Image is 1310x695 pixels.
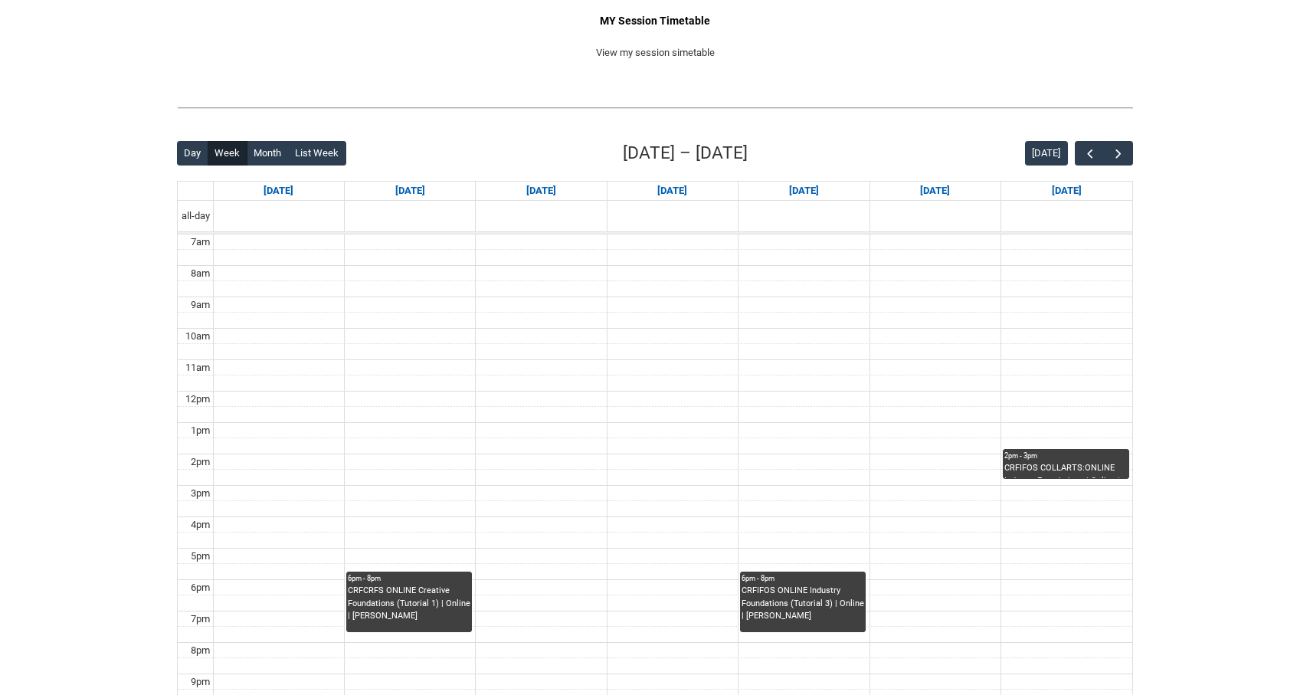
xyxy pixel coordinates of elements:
[523,182,559,200] a: Go to September 16, 2025
[917,182,953,200] a: Go to September 19, 2025
[208,141,247,166] button: Week
[188,454,213,470] div: 2pm
[260,182,296,200] a: Go to September 14, 2025
[188,611,213,627] div: 7pm
[188,580,213,595] div: 6pm
[188,266,213,281] div: 8am
[288,141,346,166] button: List Week
[742,573,864,584] div: 6pm - 8pm
[1004,462,1128,478] div: CRFIFOS COLLARTS:ONLINE Industry Foundations | Online | [PERSON_NAME]
[623,140,748,166] h2: [DATE] – [DATE]
[348,573,470,584] div: 6pm - 8pm
[1004,451,1128,461] div: 2pm - 3pm
[392,182,428,200] a: Go to September 15, 2025
[188,423,213,438] div: 1pm
[188,486,213,501] div: 3pm
[178,208,213,224] span: all-day
[654,182,690,200] a: Go to September 17, 2025
[1104,141,1133,166] button: Next Week
[786,182,822,200] a: Go to September 18, 2025
[177,141,208,166] button: Day
[188,549,213,564] div: 5pm
[742,585,864,623] div: CRFIFOS ONLINE Industry Foundations (Tutorial 3) | Online | [PERSON_NAME]
[188,643,213,658] div: 8pm
[1025,141,1068,166] button: [DATE]
[182,329,213,344] div: 10am
[177,45,1133,61] p: View my session simetable
[1075,141,1104,166] button: Previous Week
[188,517,213,533] div: 4pm
[188,297,213,313] div: 9am
[182,360,213,375] div: 11am
[600,15,710,27] strong: MY Session Timetable
[188,234,213,250] div: 7am
[188,674,213,690] div: 9pm
[1049,182,1085,200] a: Go to September 20, 2025
[247,141,289,166] button: Month
[182,392,213,407] div: 12pm
[348,585,470,623] div: CRFCRFS ONLINE Creative Foundations (Tutorial 1) | Online | [PERSON_NAME]
[177,100,1133,116] img: REDU_GREY_LINE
